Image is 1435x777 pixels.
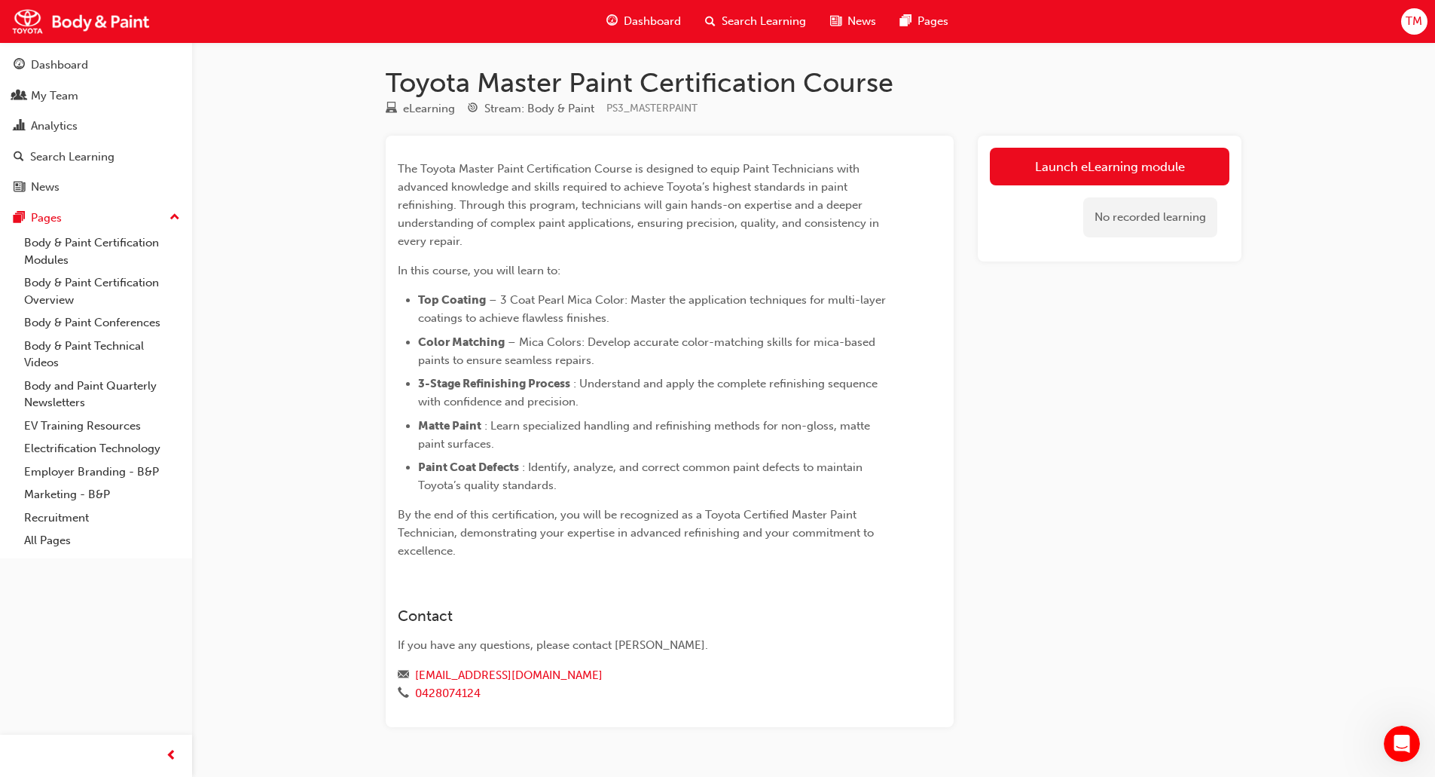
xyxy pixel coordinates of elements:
[14,151,24,164] span: search-icon
[14,181,25,194] span: news-icon
[169,208,180,228] span: up-icon
[398,607,887,625] h3: Contact
[1083,197,1217,237] div: No recorded learning
[847,13,876,30] span: News
[8,5,154,38] img: Trak
[18,437,186,460] a: Electrification Technology
[398,666,887,685] div: Email
[6,48,186,204] button: DashboardMy TeamAnalyticsSearch LearningNews
[990,148,1229,185] a: Launch eLearning module
[398,162,882,248] span: The Toyota Master Paint Certification Course is designed to equip Paint Technicians with advanced...
[18,506,186,530] a: Recruitment
[30,148,114,166] div: Search Learning
[415,668,603,682] a: [EMAIL_ADDRESS][DOMAIN_NAME]
[705,12,716,31] span: search-icon
[594,6,693,37] a: guage-iconDashboard
[31,87,78,105] div: My Team
[1406,13,1422,30] span: TM
[6,82,186,110] a: My Team
[418,335,878,367] span: – Mica Colors: Develop accurate color-matching skills for mica-based paints to ensure seamless re...
[418,460,866,492] span: : Identify, analyze, and correct common paint defects to maintain Toyota’s quality standards.
[418,377,570,390] span: 3-Stage Refinishing Process
[830,12,841,31] span: news-icon
[398,637,887,654] div: If you have any questions, please contact [PERSON_NAME].
[900,12,911,31] span: pages-icon
[418,419,873,451] span: : Learn specialized handling and refinishing methods for non-gloss, matte paint surfaces.
[18,483,186,506] a: Marketing - B&P
[31,57,88,74] div: Dashboard
[386,66,1241,99] h1: Toyota Master Paint Certification Course
[18,460,186,484] a: Employer Branding - B&P
[467,102,478,116] span: target-icon
[1401,8,1427,35] button: TM
[1384,726,1420,762] iframe: Intercom live chat
[418,460,519,474] span: Paint Coat Defects
[18,375,186,415] a: Body and Paint Quarterly Newsletters
[14,212,25,225] span: pages-icon
[415,687,481,700] a: 0428074124
[722,13,806,30] span: Search Learning
[6,51,186,79] a: Dashboard
[398,687,409,701] span: phone-icon
[6,173,186,201] a: News
[606,102,698,115] span: Learning resource code
[31,118,78,135] div: Analytics
[484,100,594,118] div: Stream: Body & Paint
[18,231,186,271] a: Body & Paint Certification Modules
[14,90,25,103] span: people-icon
[606,12,618,31] span: guage-icon
[6,204,186,232] button: Pages
[14,120,25,133] span: chart-icon
[418,377,881,408] span: : Understand and apply the complete refinishing sequence with confidence and precision.
[6,143,186,171] a: Search Learning
[624,13,681,30] span: Dashboard
[398,508,877,558] span: By the end of this certification, you will be recognized as a Toyota Certified Master Paint Techn...
[398,264,560,277] span: In this course, you will learn to:
[386,102,397,116] span: learningResourceType_ELEARNING-icon
[6,112,186,140] a: Analytics
[467,99,594,118] div: Stream
[31,210,62,227] div: Pages
[418,419,481,433] span: Matte Paint
[398,669,409,683] span: email-icon
[403,100,455,118] div: eLearning
[18,271,186,311] a: Body & Paint Certification Overview
[418,293,486,307] span: Top Coating
[14,59,25,72] span: guage-icon
[18,335,186,375] a: Body & Paint Technical Videos
[166,747,177,766] span: prev-icon
[917,13,948,30] span: Pages
[386,99,455,118] div: Type
[888,6,960,37] a: pages-iconPages
[31,179,60,196] div: News
[418,335,505,349] span: Color Matching
[18,415,186,438] a: EV Training Resources
[18,529,186,552] a: All Pages
[398,684,887,703] div: Phone
[18,311,186,335] a: Body & Paint Conferences
[818,6,888,37] a: news-iconNews
[693,6,818,37] a: search-iconSearch Learning
[418,293,889,325] span: – 3 Coat Pearl Mica Color: Master the application techniques for multi-layer coatings to achieve ...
